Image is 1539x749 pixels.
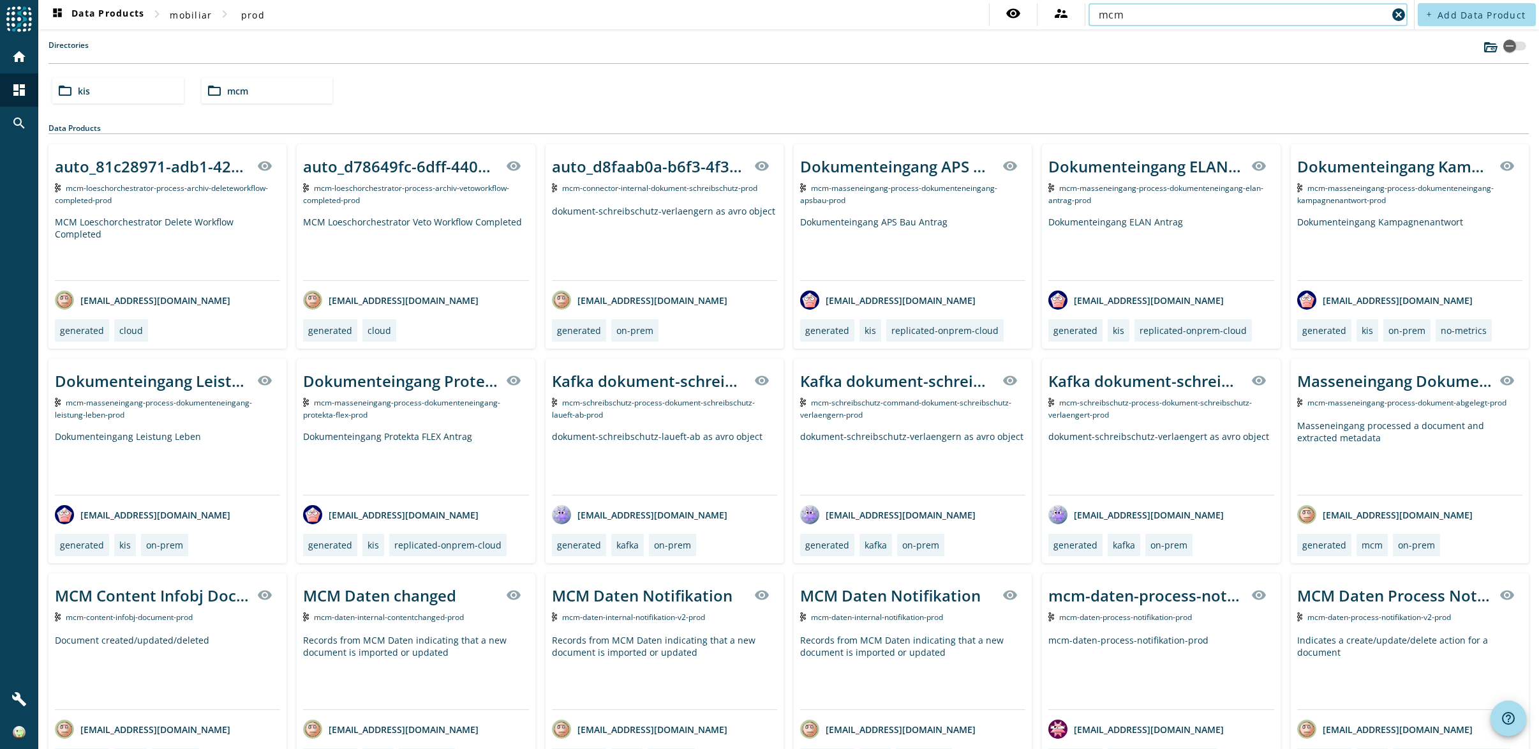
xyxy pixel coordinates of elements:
[800,397,1011,420] span: Kafka Topic: mcm-schreibschutz-command-dokument-schreibschutz-verlaengern-prod
[55,291,74,310] img: avatar
[1251,373,1267,388] mat-icon: visibility
[48,40,89,63] label: Directories
[552,634,777,709] div: Records from MCM Daten indicating that a new document is imported or updated
[1297,370,1492,391] div: Masseneingang Dokument abgelegt
[1499,158,1515,174] mat-icon: visibility
[1048,585,1243,606] div: mcm-daten-process-notifikation-prod
[865,539,887,551] div: kafka
[149,6,165,22] mat-icon: chevron_right
[1297,505,1316,524] img: avatar
[232,3,273,26] button: prod
[552,430,777,495] div: dokument-schreibschutz-laueft-ab as avro object
[552,291,571,310] img: avatar
[800,370,995,391] div: Kafka dokument-schreibschutz-verlaengern avro
[1002,373,1018,388] mat-icon: visibility
[552,205,777,280] div: dokument-schreibschutz-verlaengern as avro object
[303,585,456,606] div: MCM Daten changed
[616,324,653,337] div: on-prem
[1251,158,1267,174] mat-icon: visibility
[1418,3,1536,26] button: Add Data Product
[800,430,1025,495] div: dokument-schreibschutz-verlaengern as avro object
[754,373,769,388] mat-icon: visibility
[55,505,230,524] div: [EMAIL_ADDRESS][DOMAIN_NAME]
[303,370,498,391] div: Dokumenteingang Protekta FLEX Antrag
[506,158,521,174] mat-icon: visibility
[57,83,73,98] mat-icon: folder_open
[55,370,249,391] div: Dokumenteingang Leistung Leben
[55,505,74,524] img: avatar
[754,587,769,603] mat-icon: visibility
[303,398,309,407] img: Kafka Topic: mcm-masseneingang-process-dokumenteneingang-protekta-flex-prod
[1048,291,1067,310] img: avatar
[55,397,252,420] span: Kafka Topic: mcm-masseneingang-process-dokumenteneingang-leistung-leben-prod
[1002,587,1018,603] mat-icon: visibility
[891,324,999,337] div: replicated-onprem-cloud
[1297,183,1494,206] span: Kafka Topic: mcm-masseneingang-process-dokumenteneingang-kampagnenantwort-prod
[552,505,727,524] div: [EMAIL_ADDRESS][DOMAIN_NAME]
[303,291,322,310] img: avatar
[800,505,976,524] div: [EMAIL_ADDRESS][DOMAIN_NAME]
[55,585,249,606] div: MCM Content Infobj Document
[314,612,464,623] span: Kafka Topic: mcm-daten-internal-contentchanged-prod
[303,183,509,206] span: Kafka Topic: mcm-loeschorchestrator-process-archiv-vetoworkflow-completed-prod
[1048,291,1224,310] div: [EMAIL_ADDRESS][DOMAIN_NAME]
[1441,324,1487,337] div: no-metrics
[800,183,997,206] span: Kafka Topic: mcm-masseneingang-process-dokumenteneingang-apsbau-prod
[1048,370,1243,391] div: Kafka dokument-schreibschutz-verlaengert avro
[55,291,230,310] div: [EMAIL_ADDRESS][DOMAIN_NAME]
[552,156,747,177] div: auto_d8faab0a-b6f3-4f39-8531-2e9bf154e842
[1113,539,1135,551] div: kafka
[1048,397,1252,420] span: Kafka Topic: mcm-schreibschutz-process-dokument-schreibschutz-verlaengert-prod
[11,692,27,707] mat-icon: build
[1048,183,1054,192] img: Kafka Topic: mcm-masseneingang-process-dokumenteneingang-elan-antrag-prod
[805,539,849,551] div: generated
[119,324,143,337] div: cloud
[303,430,528,495] div: Dokumenteingang Protekta FLEX Antrag
[48,123,1529,134] div: Data Products
[800,183,806,192] img: Kafka Topic: mcm-masseneingang-process-dokumenteneingang-apsbau-prod
[800,612,806,621] img: Kafka Topic: mcm-daten-internal-notifikation-prod
[1150,539,1187,551] div: on-prem
[552,612,558,621] img: Kafka Topic: mcm-daten-internal-notifikation-v2-prod
[6,6,32,32] img: spoud-logo.svg
[1297,585,1492,606] div: MCM Daten Process Notifikation V2
[552,720,571,739] img: avatar
[55,156,249,177] div: auto_81c28971-adb1-428a-9836-40c825260ca4
[1048,612,1054,621] img: Kafka Topic: mcm-daten-process-notifikation-prod
[1099,7,1387,22] input: Search (% or * for wildcards)
[217,6,232,22] mat-icon: chevron_right
[552,183,558,192] img: Kafka Topic: mcm-connector-internal-dokument-schreibschutz-prod
[303,720,479,739] div: [EMAIL_ADDRESS][DOMAIN_NAME]
[241,9,265,21] span: prod
[303,720,322,739] img: avatar
[50,7,65,22] mat-icon: dashboard
[1390,6,1408,24] button: Clear
[506,373,521,388] mat-icon: visibility
[1140,324,1247,337] div: replicated-onprem-cloud
[1048,505,1067,524] img: avatar
[1297,505,1473,524] div: [EMAIL_ADDRESS][DOMAIN_NAME]
[170,9,212,21] span: mobiliar
[303,156,498,177] div: auto_d78649fc-6dff-440e-9e2d-966e6fc85326
[1048,216,1274,280] div: Dokumenteingang ELAN Antrag
[11,49,27,64] mat-icon: home
[303,612,309,621] img: Kafka Topic: mcm-daten-internal-contentchanged-prod
[55,183,61,192] img: Kafka Topic: mcm-loeschorchestrator-process-archiv-deleteworkflow-completed-prod
[303,291,479,310] div: [EMAIL_ADDRESS][DOMAIN_NAME]
[1297,420,1522,495] div: Masseneingang processed a document and extracted metadata
[1048,634,1274,709] div: mcm-daten-process-notifikation-prod
[552,585,732,606] div: MCM Daten Notifikation
[308,324,352,337] div: generated
[1307,612,1451,623] span: Kafka Topic: mcm-daten-process-notifikation-v2-prod
[394,539,502,551] div: replicated-onprem-cloud
[1053,539,1097,551] div: generated
[1362,539,1383,551] div: mcm
[800,216,1025,280] div: Dokumenteingang APS Bau Antrag
[227,85,248,97] span: mcm
[1048,720,1067,739] img: avatar
[865,324,876,337] div: kis
[66,612,193,623] span: Kafka Topic: mcm-content-infobj-document-prod
[1113,324,1124,337] div: kis
[1002,158,1018,174] mat-icon: visibility
[800,720,976,739] div: [EMAIL_ADDRESS][DOMAIN_NAME]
